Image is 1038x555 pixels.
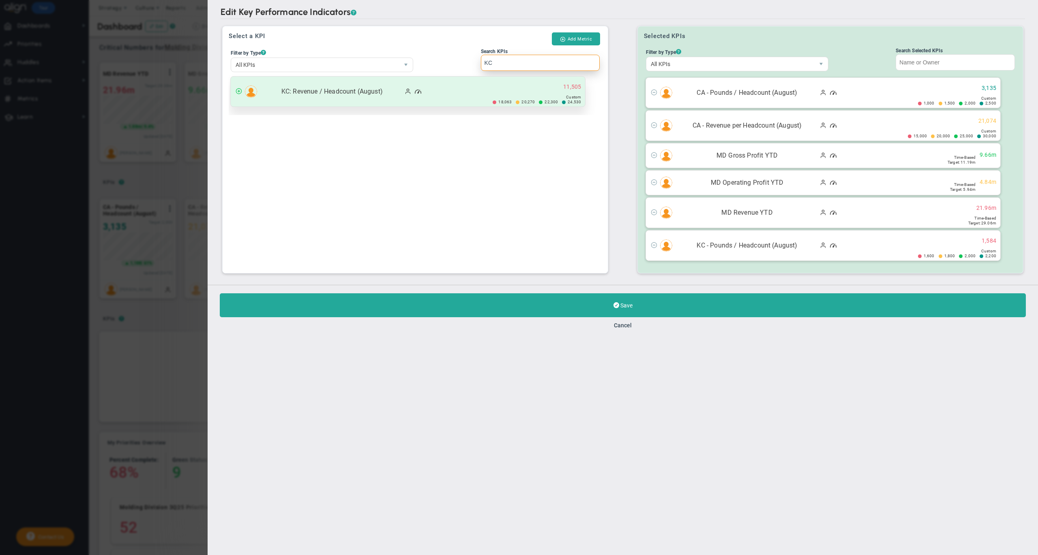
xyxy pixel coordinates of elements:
button: Add Metric [552,32,600,45]
img: Lynn Derouen [660,149,672,162]
span: 2,200 [985,254,996,258]
span: 1,584 [982,237,996,245]
span: 21,956,423 [976,204,996,212]
span: Critical Number [830,242,836,249]
span: 29,064,044 [968,221,996,225]
span: Critical Number [830,90,836,96]
div: Target Option [908,129,996,134]
img: Lynn Derouen [660,177,672,189]
div: Target Option [918,249,996,254]
button: Save [220,293,1026,317]
span: 15,000 [914,134,927,139]
div: Target Option [968,216,996,221]
span: 1,500 [944,101,955,106]
span: KC: Revenue / Headcount (August) [261,87,403,96]
div: Filter by Type [231,49,413,57]
span: 11,188,429 [948,160,976,164]
span: 21,074 [978,117,996,125]
span: 30,000 [983,134,996,139]
span: Click to remove KPI Card [646,121,660,130]
span: KC - Pounds / Headcount (August) [676,241,818,250]
span: select [814,57,828,71]
span: 25,000 [960,134,973,139]
span: Click to remove KPI Card [646,241,660,250]
span: 3,135 [982,84,996,92]
span: CA - Revenue per Headcount (August) [676,121,818,130]
span: Critical Number [830,179,836,186]
span: Save [620,302,633,309]
input: Search Selected KPIs [896,54,1015,70]
span: Critical Number [830,122,836,129]
span: 9,661,206 [980,151,996,159]
span: Manually Updated [820,241,826,248]
div: Target Option [948,155,976,160]
span: Manually Updated [405,88,411,94]
span: 11,505 [563,83,581,91]
span: MD Revenue YTD [676,208,818,218]
span: Click to remove KPI Card [646,208,660,218]
div: Target Option [950,182,976,187]
span: 4,842,260 [980,178,996,186]
span: MD Gross Profit YTD [676,151,818,160]
span: All KPIs [646,57,814,71]
span: Click to remove KPI Card [646,178,660,188]
span: select [399,58,413,72]
span: Manually Updated [820,152,826,158]
span: Manually Updated [820,179,826,185]
div: Filter by Type [646,48,828,56]
button: Cancel [614,322,632,329]
span: Manually Updated [820,122,826,128]
div: Search Selected KPIs [896,48,1015,53]
img: Lynn Derouen [660,87,672,99]
span: 24,530 [568,100,581,105]
span: Click to remove KPI Card [646,88,660,98]
input: Search KPIs [481,55,600,71]
span: 20,270 [521,100,535,105]
img: Lynn Derouen [245,85,257,98]
span: MD Operating Profit YTD [676,178,818,188]
span: Critical Number [415,88,421,95]
span: Click to remove KPI Card [646,151,660,160]
span: 2,000 [965,254,976,258]
span: 1,800 [944,254,955,258]
span: Manually Updated [820,209,826,215]
span: 20,000 [937,134,950,139]
span: 2,500 [985,101,996,106]
span: 2,000 [965,101,976,106]
div: Target Option [918,96,996,101]
span: Manually Updated [820,89,826,95]
img: Lynn Derouen [660,239,672,252]
img: Lynn Derouen [660,207,672,219]
img: Lynn Derouen [660,120,672,132]
span: 22,300 [545,100,558,105]
span: 5,943,136 [950,187,976,192]
h3: Select a KPI [229,32,552,41]
span: All KPIs [231,58,399,72]
div: Target Option [493,95,581,100]
h3: Selected KPIs [644,32,686,40]
span: Critical Number [830,209,836,216]
div: Search KPIs [481,49,600,54]
span: 1,600 [924,254,935,258]
span: 18,063 [498,100,512,105]
h2: Edit Key Performance Indicators [221,6,1025,19]
span: 1,000 [924,101,935,106]
span: Critical Number [830,152,836,159]
span: CA - Pounds / Headcount (August) [676,88,818,98]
